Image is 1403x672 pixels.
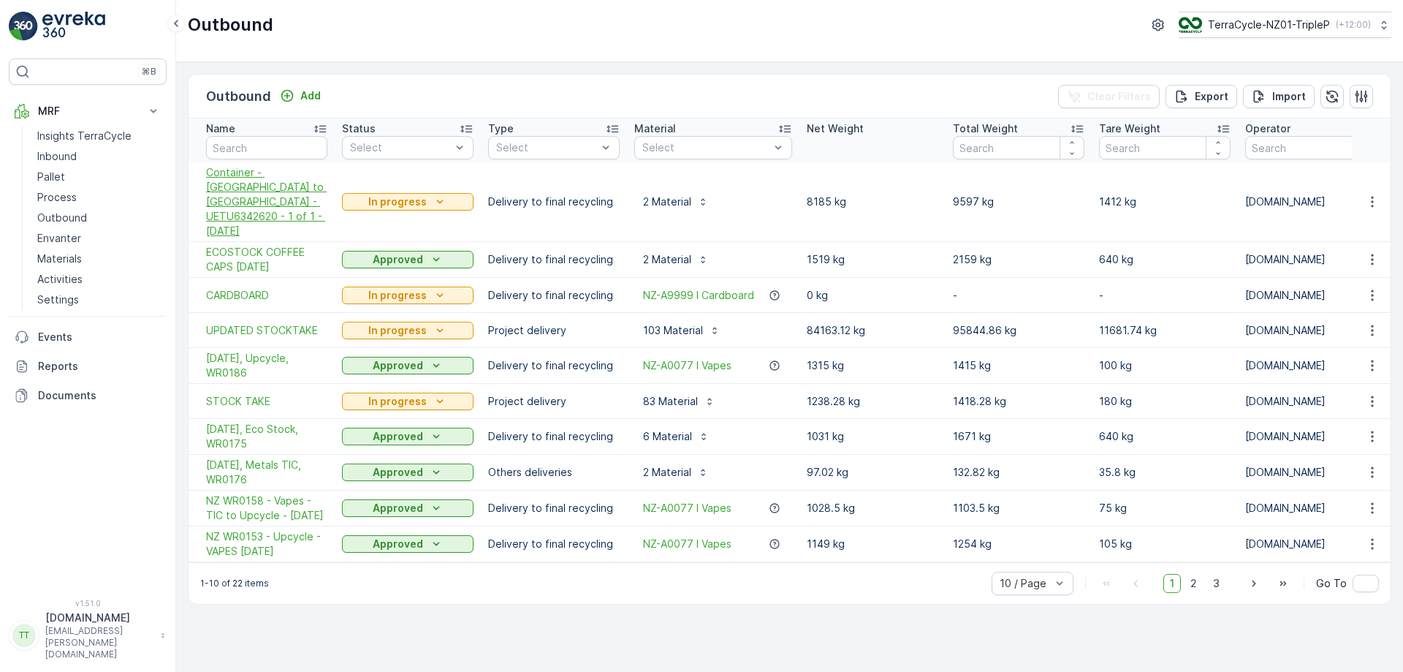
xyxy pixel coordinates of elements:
[31,290,167,310] a: Settings
[9,12,38,41] img: logo
[9,97,167,126] button: MRF
[1245,288,1377,303] p: [DOMAIN_NAME]
[373,501,423,516] p: Approved
[45,625,153,660] p: [EMAIL_ADDRESS][PERSON_NAME][DOMAIN_NAME]
[9,381,167,410] a: Documents
[368,323,427,338] p: In progress
[45,611,153,625] p: [DOMAIN_NAME]
[953,195,1084,209] p: 9597 kg
[373,537,423,551] p: Approved
[634,121,676,136] p: Material
[953,288,1084,303] p: -
[1245,136,1377,159] input: Search
[1245,252,1377,267] p: [DOMAIN_NAME]
[1245,537,1377,551] p: [DOMAIN_NAME]
[634,190,718,214] button: 2 Material
[488,537,620,551] p: Delivery to final recycling
[1245,394,1377,409] p: [DOMAIN_NAME]
[643,429,692,444] p: 6 Material
[31,126,167,146] a: Insights TerraCycle
[37,170,65,184] p: Pallet
[807,288,938,303] p: 0 kg
[206,394,327,409] a: STOCK TAKE
[300,88,321,103] p: Add
[807,501,938,516] p: 1028.5 kg
[37,272,83,287] p: Activities
[807,121,864,136] p: Net Weight
[342,193,474,211] button: In progress
[206,351,327,380] a: 11/7/2025, Upcycle, WR0186
[1099,429,1231,444] p: 640 kg
[368,288,427,303] p: In progress
[953,429,1084,444] p: 1671 kg
[643,323,703,338] p: 103 Material
[342,322,474,339] button: In progress
[634,248,718,271] button: 2 Material
[373,252,423,267] p: Approved
[1099,288,1231,303] p: -
[9,352,167,381] a: Reports
[807,537,938,551] p: 1149 kg
[31,269,167,290] a: Activities
[807,394,938,409] p: 1238.28 kg
[953,136,1084,159] input: Search
[807,465,938,480] p: 97.02 kg
[12,624,36,647] div: TT
[9,599,167,608] span: v 1.51.0
[342,499,474,517] button: Approved
[642,140,769,155] p: Select
[373,358,423,373] p: Approved
[38,388,161,403] p: Documents
[1099,195,1231,209] p: 1412 kg
[1245,465,1377,480] p: [DOMAIN_NAME]
[37,149,77,164] p: Inbound
[1245,429,1377,444] p: [DOMAIN_NAME]
[643,358,731,373] a: NZ-A0077 I Vapes
[1336,19,1371,31] p: ( +12:00 )
[206,245,327,274] span: ECOSTOCK COFFEE CAPS [DATE]
[488,121,514,136] p: Type
[643,288,754,303] a: NZ-A9999 I Cardboard
[1179,12,1391,38] button: TerraCycle-NZ01-TripleP(+12:00)
[342,287,474,304] button: In progress
[142,66,156,78] p: ⌘B
[643,501,731,516] span: NZ-A0077 I Vapes
[342,357,474,374] button: Approved
[1245,501,1377,516] p: [DOMAIN_NAME]
[206,494,327,523] span: NZ WR0158 - Vapes - TIC to Upcycle - [DATE]
[496,140,597,155] p: Select
[634,461,718,484] button: 2 Material
[206,86,271,107] p: Outbound
[37,252,82,266] p: Materials
[342,428,474,445] button: Approved
[206,323,327,338] span: UPDATED STOCKTAKE
[37,129,132,143] p: Insights TerraCycle
[953,394,1084,409] p: 1418.28 kg
[206,458,327,487] span: [DATE], Metals TIC, WR0176
[1163,574,1181,593] span: 1
[953,323,1084,338] p: 95844.86 kg
[634,425,718,448] button: 6 Material
[1099,465,1231,480] p: 35.8 kg
[807,429,938,444] p: 1031 kg
[342,535,474,553] button: Approved
[1184,574,1204,593] span: 2
[1099,136,1231,159] input: Search
[206,494,327,523] a: NZ WR0158 - Vapes - TIC to Upcycle - 9 5 2025
[37,231,81,246] p: Envanter
[1099,323,1231,338] p: 11681.74 kg
[643,537,731,551] a: NZ-A0077 I Vapes
[206,121,235,136] p: Name
[643,394,698,409] p: 83 Material
[1058,85,1160,108] button: Clear Filters
[373,465,423,480] p: Approved
[1245,121,1290,136] p: Operator
[206,136,327,159] input: Search
[31,249,167,269] a: Materials
[488,252,620,267] p: Delivery to final recycling
[31,208,167,228] a: Outbound
[31,187,167,208] a: Process
[200,578,269,589] p: 1-10 of 22 items
[1087,89,1151,104] p: Clear Filters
